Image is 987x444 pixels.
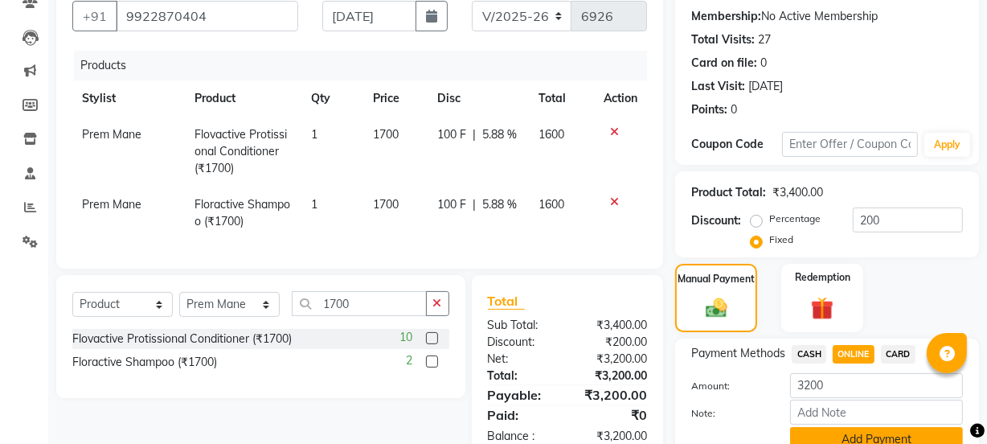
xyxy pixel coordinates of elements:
th: Product [185,80,301,117]
span: 100 F [437,126,466,143]
label: Manual Payment [678,272,755,286]
th: Stylist [72,80,185,117]
div: ₹3,200.00 [567,385,659,405]
span: ONLINE [833,345,874,364]
div: Last Visit: [691,78,745,95]
span: Payment Methods [691,345,785,362]
span: 10 [400,329,413,346]
span: Total [488,293,525,310]
span: 1600 [539,127,564,142]
input: Search or Scan [292,291,427,316]
span: 1600 [539,197,564,212]
span: 2 [407,352,413,369]
div: 0 [731,101,737,118]
span: 5.88 % [482,126,517,143]
img: _cash.svg [699,296,734,321]
th: Price [363,80,428,117]
input: Search by Name/Mobile/Email/Code [116,1,298,31]
label: Amount: [679,379,778,393]
div: Points: [691,101,727,118]
div: ₹3,400.00 [567,317,659,334]
th: Total [529,80,594,117]
label: Percentage [769,212,821,226]
div: [DATE] [748,78,783,95]
div: No Active Membership [691,8,963,25]
span: 1 [311,197,317,212]
div: 0 [760,55,767,72]
label: Note: [679,406,778,421]
div: Total: [476,368,567,384]
div: Products [74,51,659,80]
span: 1700 [373,197,399,212]
div: Discount: [476,334,567,351]
span: Floractive Shampoo (₹1700) [195,197,290,228]
span: | [473,126,476,143]
span: | [473,196,476,213]
div: Membership: [691,8,761,25]
span: 100 F [437,196,466,213]
span: CASH [792,345,826,364]
span: Prem Mane [82,127,141,142]
div: Sub Total: [476,317,567,334]
div: Payable: [476,385,567,405]
div: Discount: [691,212,741,229]
th: Disc [428,80,529,117]
div: Coupon Code [691,136,782,153]
button: Apply [924,133,970,157]
div: Total Visits: [691,31,755,48]
div: Product Total: [691,184,766,201]
label: Redemption [795,270,850,285]
div: Floractive Shampoo (₹1700) [72,354,217,371]
input: Amount [790,373,963,398]
div: Net: [476,351,567,368]
div: ₹3,400.00 [772,184,823,201]
div: Card on file: [691,55,757,72]
div: ₹0 [567,405,659,425]
div: ₹3,200.00 [567,351,659,368]
div: ₹3,200.00 [567,368,659,384]
th: Action [594,80,647,117]
input: Enter Offer / Coupon Code [782,132,918,157]
th: Qty [301,80,363,117]
div: Paid: [476,405,567,425]
div: Flovactive Protissional Conditioner (₹1700) [72,331,292,347]
div: 27 [758,31,771,48]
span: 1700 [373,127,399,142]
label: Fixed [769,232,793,247]
input: Add Note [790,400,963,425]
div: ₹200.00 [567,334,659,351]
span: Prem Mane [82,197,141,212]
span: 5.88 % [482,196,517,213]
button: +91 [72,1,117,31]
img: _gift.svg [804,294,841,323]
span: CARD [881,345,915,364]
span: 1 [311,127,317,142]
span: Flovactive Protissional Conditioner (₹1700) [195,127,287,175]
